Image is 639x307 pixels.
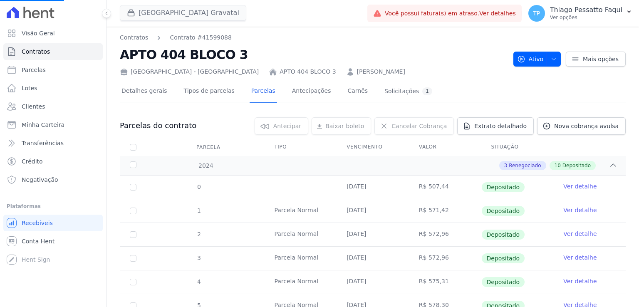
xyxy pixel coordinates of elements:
th: Situação [481,139,554,156]
span: 2 [196,231,201,238]
span: Depositado [482,277,525,287]
td: R$ 507,44 [409,176,481,199]
td: R$ 575,31 [409,270,481,294]
span: Depositado [482,253,525,263]
p: Thiago Pessatto Faqui [550,6,622,14]
a: Contratos [120,33,148,42]
a: Ver detalhes [479,10,516,17]
span: Conta Hent [22,237,54,245]
a: Mais opções [566,52,626,67]
a: APTO 404 BLOCO 3 [280,67,336,76]
span: Depositado [482,206,525,216]
span: Transferências [22,139,64,147]
button: TP Thiago Pessatto Faqui Ver opções [522,2,639,25]
button: Ativo [513,52,561,67]
a: Tipos de parcelas [182,81,236,103]
th: Tipo [264,139,337,156]
span: TP [533,10,540,16]
a: [PERSON_NAME] [357,67,405,76]
span: Minha Carteira [22,121,64,129]
input: Só é possível selecionar pagamentos em aberto [130,208,136,214]
td: Parcela Normal [264,223,337,246]
td: Parcela Normal [264,247,337,270]
input: Só é possível selecionar pagamentos em aberto [130,279,136,285]
span: Negativação [22,176,58,184]
input: Só é possível selecionar pagamentos em aberto [130,255,136,262]
a: Carnês [346,81,369,103]
span: Depositado [482,230,525,240]
a: Nova cobrança avulsa [537,117,626,135]
span: 3 [196,255,201,261]
a: Extrato detalhado [457,117,534,135]
a: Clientes [3,98,103,115]
td: R$ 572,96 [409,247,481,270]
a: Antecipações [290,81,333,103]
td: [DATE] [337,270,409,294]
th: Vencimento [337,139,409,156]
button: [GEOGRAPHIC_DATA] Gravatai [120,5,246,21]
a: Ver detalhe [563,206,597,214]
span: Nova cobrança avulsa [554,122,619,130]
td: R$ 572,96 [409,223,481,246]
a: Parcelas [3,62,103,78]
td: [DATE] [337,247,409,270]
a: Transferências [3,135,103,151]
h2: APTO 404 BLOCO 3 [120,45,507,64]
span: Crédito [22,157,43,166]
a: Ver detalhe [563,277,597,285]
span: Recebíveis [22,219,53,227]
p: Ver opções [550,14,622,21]
span: Visão Geral [22,29,55,37]
span: Parcelas [22,66,46,74]
a: Recebíveis [3,215,103,231]
span: 10 [555,162,561,169]
span: Lotes [22,84,37,92]
div: Solicitações [384,87,432,95]
th: Valor [409,139,481,156]
a: Visão Geral [3,25,103,42]
span: Contratos [22,47,50,56]
span: Depositado [482,182,525,192]
span: Renegociado [509,162,541,169]
td: [DATE] [337,199,409,223]
div: Parcela [186,139,230,156]
td: Parcela Normal [264,270,337,294]
span: Mais opções [583,55,619,63]
input: Só é possível selecionar pagamentos em aberto [130,184,136,191]
a: Ver detalhe [563,253,597,262]
span: 3 [504,162,508,169]
a: Detalhes gerais [120,81,169,103]
a: Conta Hent [3,233,103,250]
a: Contrato #41599088 [170,33,232,42]
a: Ver detalhe [563,182,597,191]
a: Negativação [3,171,103,188]
td: R$ 571,42 [409,199,481,223]
a: Parcelas [250,81,277,103]
div: 1 [422,87,432,95]
span: Depositado [562,162,591,169]
a: Contratos [3,43,103,60]
span: Extrato detalhado [474,122,527,130]
h3: Parcelas do contrato [120,121,196,131]
div: [GEOGRAPHIC_DATA] - [GEOGRAPHIC_DATA] [120,67,259,76]
a: Crédito [3,153,103,170]
span: 1 [196,207,201,214]
a: Solicitações1 [383,81,434,103]
td: [DATE] [337,176,409,199]
span: 4 [196,278,201,285]
a: Ver detalhe [563,230,597,238]
div: Plataformas [7,201,99,211]
nav: Breadcrumb [120,33,507,42]
span: Ativo [517,52,544,67]
td: [DATE] [337,223,409,246]
a: Lotes [3,80,103,97]
nav: Breadcrumb [120,33,232,42]
span: 0 [196,183,201,190]
td: Parcela Normal [264,199,337,223]
a: Minha Carteira [3,116,103,133]
span: Você possui fatura(s) em atraso. [385,9,516,18]
span: Clientes [22,102,45,111]
input: Só é possível selecionar pagamentos em aberto [130,231,136,238]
